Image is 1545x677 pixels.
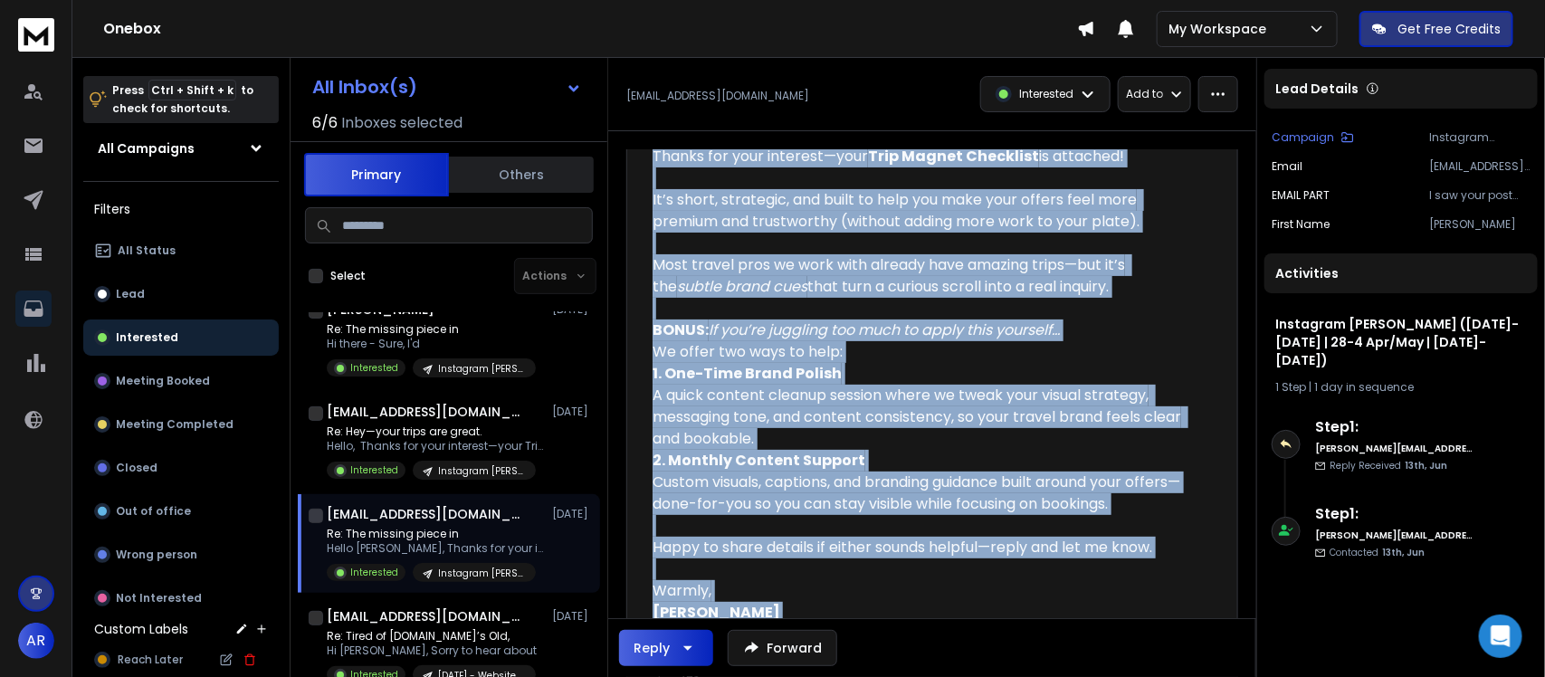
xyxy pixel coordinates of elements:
p: [EMAIL_ADDRESS][DOMAIN_NAME] [626,89,809,103]
h1: Onebox [103,18,1077,40]
button: Forward [728,630,837,666]
p: Add to [1126,87,1163,101]
p: Lead Details [1275,80,1359,98]
p: Interested [350,361,398,375]
p: Get Free Credits [1397,20,1501,38]
strong: Trip Magnet Checklist [868,146,1039,167]
p: Interested [350,566,398,579]
h1: Instagram [PERSON_NAME] ([DATE]-[DATE] | 28-4 Apr/May | [DATE]-[DATE]) [1275,315,1527,369]
button: All Status [83,233,279,269]
strong: BONUS: [653,319,709,340]
button: Meeting Completed [83,406,279,443]
span: 1 day in sequence [1314,379,1414,395]
p: Wrong person [116,548,197,562]
span: Ctrl + Shift + k [148,80,236,100]
p: Re: Hey—your trips are great. [327,424,544,439]
h1: [EMAIL_ADDRESS][DOMAIN_NAME] [327,607,526,625]
p: Closed [116,461,157,475]
p: My Workspace [1168,20,1273,38]
strong: 1. One-Time Brand Polish [653,363,842,384]
p: [EMAIL_ADDRESS][DOMAIN_NAME] [1429,159,1531,174]
h6: Step 1 : [1315,503,1473,525]
p: Hello, Thanks for your interest—your Trip [327,439,544,453]
div: Most travel pros we work with already have amazing trips—but it’s the that turn a curious scroll ... [653,254,1181,298]
p: Re: The missing piece in [327,527,544,541]
span: 6 / 6 [312,112,338,134]
h6: [PERSON_NAME][EMAIL_ADDRESS][DOMAIN_NAME] [1315,442,1473,455]
h3: Inboxes selected [341,112,463,134]
p: Reply Received [1330,459,1447,472]
em: If you’re juggling too much to apply this yourself… [709,319,1060,340]
div: A quick content cleanup session where we tweak your visual strategy, messaging tone, and content ... [653,363,1181,450]
span: 13th, Jun [1382,546,1425,559]
button: All Inbox(s) [298,69,596,105]
h1: [EMAIL_ADDRESS][DOMAIN_NAME] [327,403,526,421]
button: Out of office [83,493,279,529]
div: Reply [634,639,670,657]
p: Email [1272,159,1302,174]
p: First Name [1272,217,1330,232]
button: Reply [619,630,713,666]
p: Campaign [1272,130,1334,145]
h1: All Campaigns [98,139,195,157]
button: Get Free Credits [1359,11,1513,47]
p: Lead [116,287,145,301]
button: Closed [83,450,279,486]
p: Hi [PERSON_NAME], Sorry to hear about [327,644,537,658]
p: [DATE] [552,405,593,419]
button: All Campaigns [83,130,279,167]
button: Meeting Booked [83,363,279,399]
p: Out of office [116,504,191,519]
h1: All Inbox(s) [312,78,417,96]
strong: 2. Monthly Content Support [653,450,865,471]
p: Meeting Booked [116,374,210,388]
p: Hello [PERSON_NAME], Thanks for your interest—your [327,541,544,556]
p: Interested [1019,87,1073,101]
div: We offer two ways to help: [653,341,1181,363]
p: Press to check for shortcuts. [112,81,253,118]
h6: Step 1 : [1315,416,1473,438]
h3: Filters [83,196,279,222]
p: [DATE] [552,609,593,624]
h6: [PERSON_NAME][EMAIL_ADDRESS][DOMAIN_NAME] [1315,529,1473,542]
span: Reach Later [118,653,183,667]
p: Instagram [PERSON_NAME] ([DATE]-[DATE] | 28-4 Apr/May | [DATE]-[DATE]) [438,464,525,478]
label: Select [330,269,366,283]
div: It’s short, strategic, and built to help you make your offers feel more premium and trustworthy (... [653,189,1181,233]
p: All Status [118,243,176,258]
span: 13th, Jun [1405,459,1447,472]
h1: [EMAIL_ADDRESS][DOMAIN_NAME] [327,505,526,523]
button: AR [18,623,54,659]
p: Instagram [PERSON_NAME] ([DATE]-[DATE] | 28-4 Apr/May | [DATE]-[DATE] | 26-2 May-June | [DATE]-[D... [438,362,525,376]
p: EMAIL PART [1272,188,1330,203]
span: 1 Step [1275,379,1306,395]
button: Interested [83,319,279,356]
button: Primary [304,153,449,196]
p: Interested [350,463,398,477]
em: subtle brand cues [677,276,807,297]
p: Re: The missing piece in [327,322,536,337]
p: Hi there - Sure, I'd [327,337,536,351]
p: [DATE] [552,507,593,521]
div: Custom visuals, captions, and branding guidance built around your offers—done-for-you so you can ... [653,450,1181,515]
button: Lead [83,276,279,312]
button: Others [449,155,594,195]
div: Thanks for your interest—your is attached! [653,146,1181,167]
div: Open Intercom Messenger [1479,615,1522,658]
p: Interested [116,330,178,345]
div: Activities [1264,253,1538,293]
button: Not Interested [83,580,279,616]
button: Wrong person [83,537,279,573]
p: [PERSON_NAME] [1429,217,1531,232]
div: Happy to share details if either sounds helpful—reply and let me know. [653,537,1181,558]
p: Instagram [PERSON_NAME] ([DATE]-[DATE] | 28-4 Apr/May | [DATE]-[DATE]) [438,567,525,580]
button: Campaign [1272,130,1354,145]
p: Meeting Completed [116,417,234,432]
img: logo [18,18,54,52]
p: Contacted [1330,546,1425,559]
p: Instagram [PERSON_NAME] ([DATE]-[DATE] | 28-4 Apr/May | [DATE]-[DATE]) [1429,130,1531,145]
p: Re: Tired of [DOMAIN_NAME]’s Old, [327,629,537,644]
